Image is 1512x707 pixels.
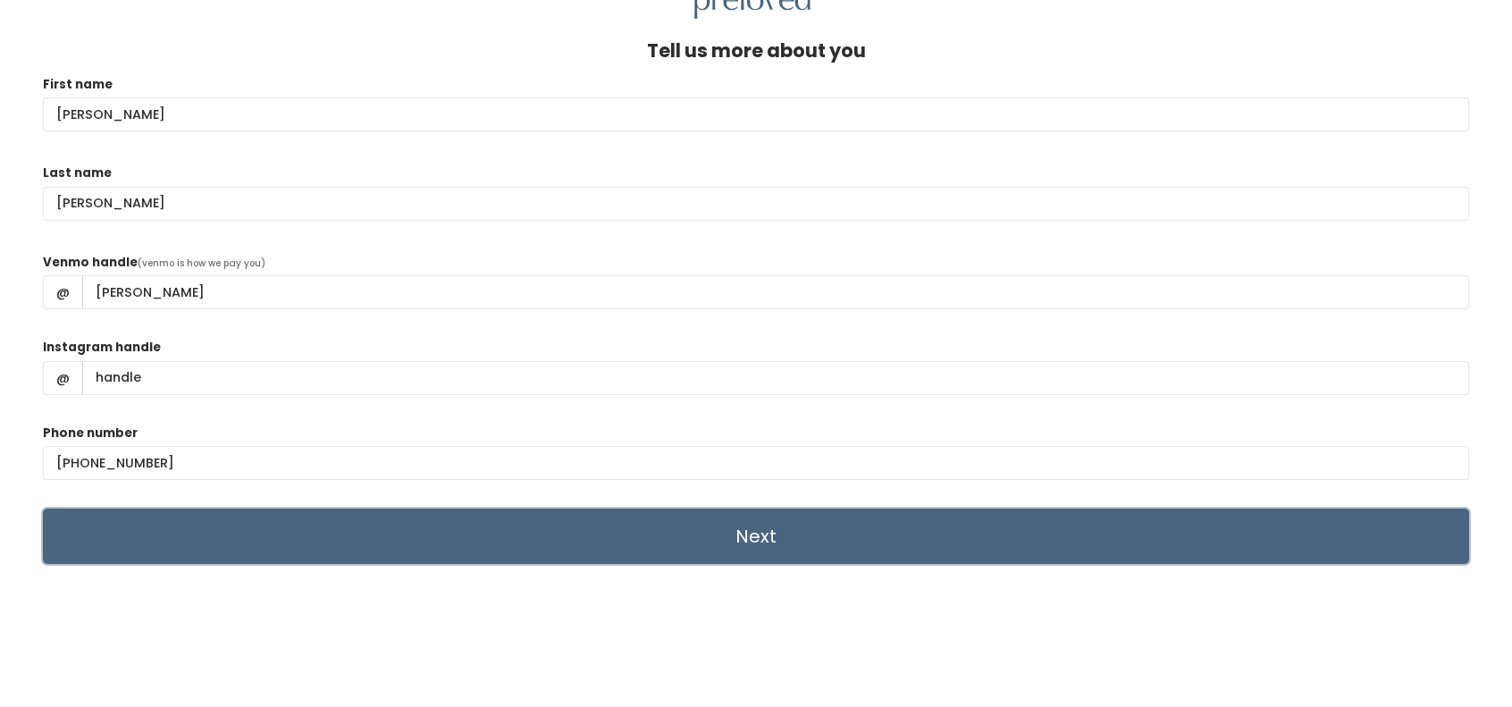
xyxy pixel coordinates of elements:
label: First name [43,76,113,94]
input: handle [82,275,1469,309]
label: Venmo handle [43,254,138,272]
input: handle [82,361,1469,395]
input: (___) ___-____ [43,446,1469,480]
input: Next [43,509,1469,564]
label: Instagram handle [43,339,161,357]
span: @ [43,361,83,395]
span: (venmo is how we pay you) [138,257,265,270]
label: Last name [43,164,112,182]
label: Phone number [43,425,138,442]
span: @ [43,275,83,309]
h4: Tell us more about you [647,40,866,61]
